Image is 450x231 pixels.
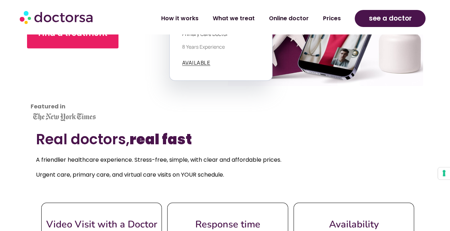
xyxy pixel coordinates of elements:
[205,10,261,27] a: What we treat
[329,218,378,231] span: Availability
[438,167,450,179] button: Your consent preferences for tracking technologies
[182,60,211,65] span: AVAILABLE
[182,60,211,66] a: AVAILABLE
[31,102,65,111] strong: Featured in
[46,218,157,231] span: Video Visit with a Doctor
[316,10,348,27] a: Prices
[31,59,95,112] iframe: Customer reviews powered by Trustpilot
[36,155,414,165] p: A friendlier healthcare experience. Stress-free, simple, with clear and affordable prices.
[182,43,260,50] p: 8 years experience
[261,10,316,27] a: Online doctor
[36,170,414,180] p: Urgent care, primary care, and virtual care visits on YOUR schedule.
[154,10,205,27] a: How it works
[121,10,348,27] nav: Menu
[195,218,260,231] span: Response time
[355,10,425,27] a: see a doctor
[36,131,414,148] h2: Real doctors,
[129,129,192,149] b: real fast
[369,13,412,24] span: see a doctor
